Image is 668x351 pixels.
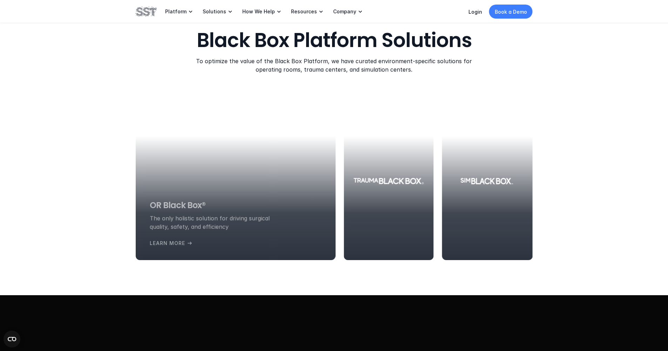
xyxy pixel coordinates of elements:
img: Trauma Black Box logo [353,172,424,190]
p: Resources [291,8,317,15]
h5: OR Black Box® [149,199,205,211]
a: Book a Demo [489,5,533,19]
p: Solutions [203,8,226,15]
p: Book a Demo [495,8,527,15]
p: To optimize the value of the Black Box Platform, we have curated environment-specific solutions f... [195,57,473,74]
p: Learn More [149,239,185,247]
p: Company [333,8,356,15]
h2: Black Box Platform Solutions [196,29,472,52]
p: The only holistic solution for driving surgical quality, safety, and efficiency [150,214,290,231]
p: Platform [165,8,187,15]
a: Trauma Black Box logo [344,102,434,260]
img: SST logo [136,6,157,18]
p: How We Help [242,8,275,15]
a: SIM Black Box logo [442,102,532,260]
button: Open CMP widget [4,331,20,347]
a: Login [468,9,482,15]
img: SIM Black Box logo [452,172,522,190]
a: OR Black Box®The only holistic solution for driving surgical quality, safety, and efficiencyLearn... [136,102,335,260]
